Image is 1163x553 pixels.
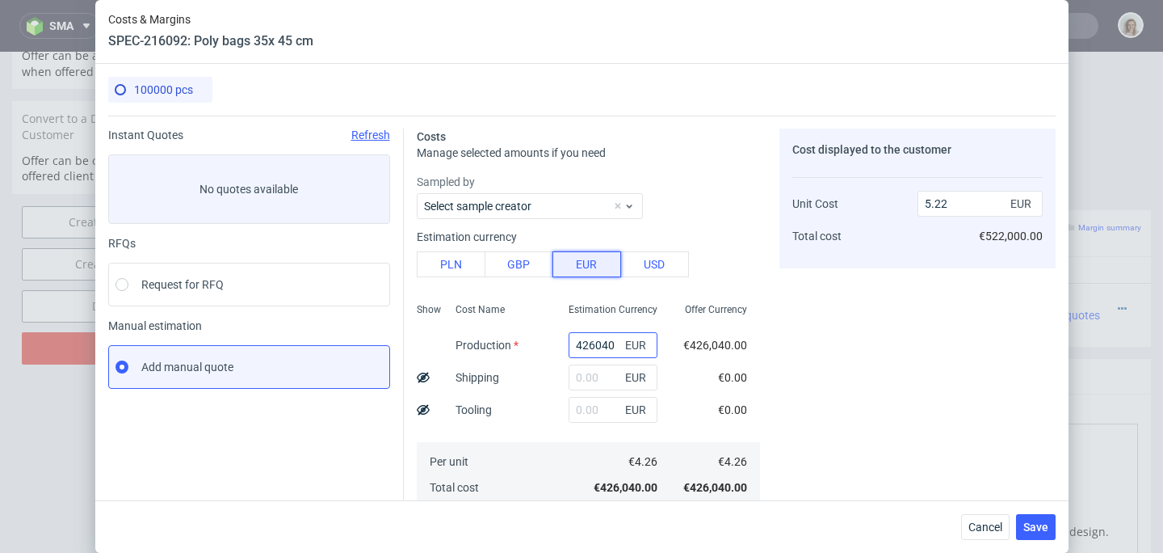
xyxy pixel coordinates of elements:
[417,130,446,143] span: Costs
[628,455,657,468] span: €4.26
[446,239,634,289] div: Custom • Custom
[698,205,748,232] th: Unit Price
[22,101,245,133] p: Offer can be converted only when offered client created account.
[478,275,510,286] a: CBJK-1
[417,251,485,277] button: PLN
[1056,257,1100,270] span: 0 quotes
[276,106,431,123] button: Force CRM resync
[485,251,553,277] button: GBP
[569,397,657,423] input: 0.00
[446,239,549,255] span: Poly bags 35x 45 cm
[718,371,747,384] span: €0.00
[388,257,426,270] strong: 770087
[108,129,390,141] div: Instant Quotes
[802,171,890,180] small: Add custom line item
[108,237,390,250] div: RFQs
[1016,514,1056,540] button: Save
[267,307,1151,343] div: Notes displayed below the Offer
[22,154,245,187] a: Create prototyping offer
[417,230,517,243] label: Estimation currency
[792,197,838,210] span: Unit Cost
[1007,192,1039,215] span: EUR
[12,49,254,100] div: Convert to a Draft Order and send to Customer
[979,230,1043,243] span: €522,000.00
[683,481,747,494] span: €426,040.00
[456,339,519,352] label: Production
[283,243,363,284] img: ico-item-custom-a8f9c3db6a5631ce2f509e228e8b95abde266dc4376634de7b166047de09ff05.png
[603,106,691,123] input: Save
[417,303,441,316] span: Show
[968,521,1002,533] span: Cancel
[417,146,606,159] span: Manage selected amounts if you need
[276,66,456,104] td: Duplicate of (Offer ID)
[833,231,905,295] td: €0.00
[961,514,1010,540] button: Cancel
[108,319,390,332] span: Manual estimation
[718,403,747,416] span: €0.00
[1067,171,1141,180] small: Margin summary
[267,205,381,232] th: Design
[430,455,468,468] span: Per unit
[552,242,611,255] span: SPEC- 216092
[905,231,990,295] td: €100,000.00
[569,332,657,358] input: 0.00
[898,171,963,180] small: Add other item
[471,69,679,91] input: Only numbers
[381,205,439,232] th: ID
[990,205,1044,232] th: Status
[640,205,698,232] th: Quant.
[276,175,303,188] span: Offer
[424,200,531,213] label: Select sample creator
[620,251,689,277] button: USD
[108,154,390,224] label: No quotes available
[997,259,1029,272] span: Ready
[456,403,492,416] label: Tooling
[685,303,747,316] span: Offer Currency
[695,171,794,180] small: Add line item from VMA
[134,83,193,96] span: 100000 pcs
[22,281,245,313] input: Delete Offer
[456,303,505,316] span: Cost Name
[569,365,657,390] input: 0.00
[108,32,313,50] header: SPEC-216092: Poly bags 35x 45 cm
[22,239,245,271] a: Duplicate Offer
[439,205,640,232] th: Name
[792,230,842,243] span: Total cost
[833,205,905,232] th: Dependencies
[718,455,747,468] span: €4.26
[108,13,313,26] span: Costs & Margins
[683,339,747,352] span: €426,040.00
[569,303,657,316] span: Estimation Currency
[612,171,687,180] small: Add PIM line item
[983,171,1055,180] small: Manage dielines
[594,481,657,494] span: €426,040.00
[430,352,488,368] a: markdown
[748,231,833,295] td: €100,000.00
[446,275,510,286] span: Source:
[792,143,951,156] span: Cost displayed to the customer
[622,334,654,357] span: EUR
[141,276,224,293] span: Request for RFQ
[417,174,760,190] label: Sampled by
[698,231,748,295] td: €1.00
[351,129,390,141] span: Refresh
[22,196,245,229] a: Create sampling offer
[1023,521,1048,533] span: Save
[622,399,654,421] span: EUR
[456,371,499,384] label: Shipping
[141,359,233,375] span: Add manual quote
[430,481,479,494] span: Total cost
[748,205,833,232] th: Net Total
[905,205,990,232] th: Total
[622,366,654,389] span: EUR
[640,231,698,295] td: 100000
[276,35,456,66] td: Reorder
[552,251,621,277] button: EUR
